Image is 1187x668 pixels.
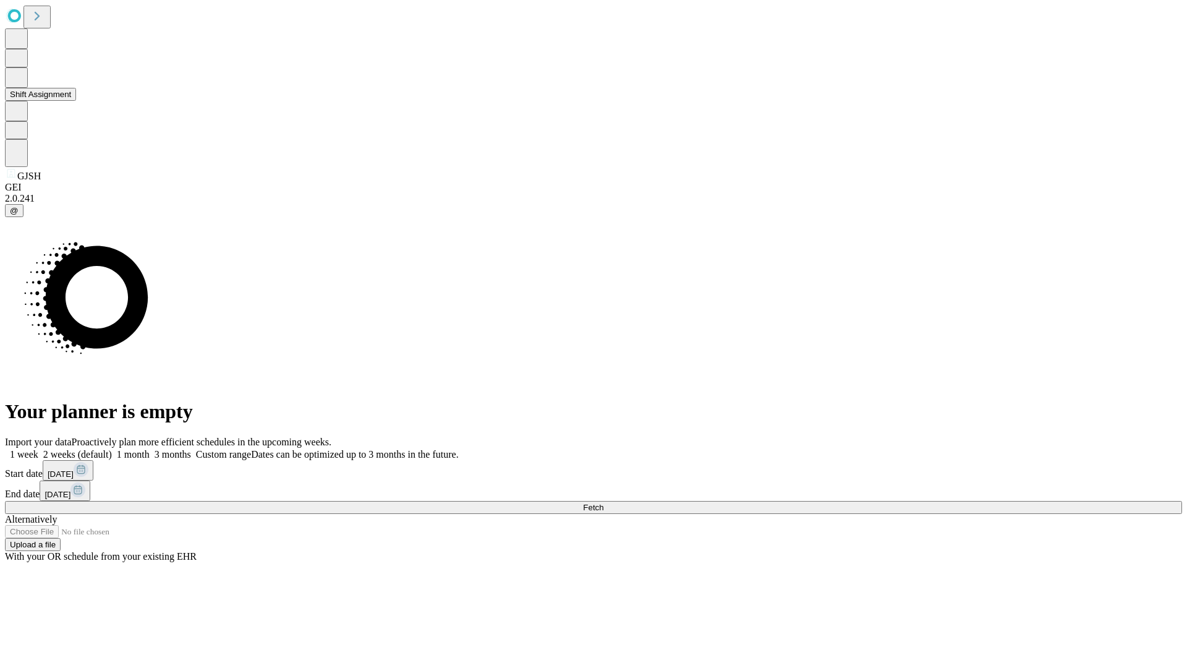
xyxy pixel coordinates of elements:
[5,88,76,101] button: Shift Assignment
[43,460,93,481] button: [DATE]
[5,501,1182,514] button: Fetch
[155,449,191,460] span: 3 months
[48,469,74,479] span: [DATE]
[10,206,19,215] span: @
[5,193,1182,204] div: 2.0.241
[583,503,603,512] span: Fetch
[17,171,41,181] span: GJSH
[10,449,38,460] span: 1 week
[5,538,61,551] button: Upload a file
[5,182,1182,193] div: GEI
[5,204,23,217] button: @
[5,400,1182,423] h1: Your planner is empty
[5,514,57,525] span: Alternatively
[5,551,197,562] span: With your OR schedule from your existing EHR
[5,437,72,447] span: Import your data
[251,449,458,460] span: Dates can be optimized up to 3 months in the future.
[196,449,251,460] span: Custom range
[5,460,1182,481] div: Start date
[45,490,70,499] span: [DATE]
[117,449,150,460] span: 1 month
[43,449,112,460] span: 2 weeks (default)
[72,437,331,447] span: Proactively plan more efficient schedules in the upcoming weeks.
[5,481,1182,501] div: End date
[40,481,90,501] button: [DATE]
